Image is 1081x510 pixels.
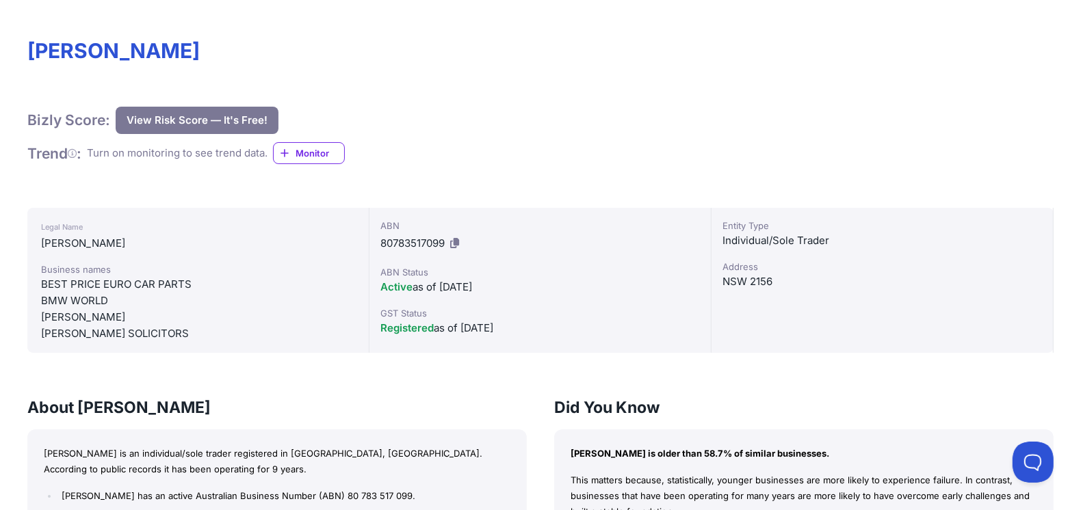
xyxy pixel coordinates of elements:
div: ABN Status [380,265,700,279]
div: GST Status [380,306,700,320]
div: [PERSON_NAME] [41,309,355,325]
a: Monitor [273,142,345,164]
div: BMW WORLD [41,293,355,309]
h1: Trend : [27,144,81,163]
h3: About [PERSON_NAME] [27,397,527,418]
span: 80783517099 [380,237,445,250]
div: [PERSON_NAME] SOLICITORS [41,325,355,342]
div: as of [DATE] [380,279,700,295]
div: as of [DATE] [380,320,700,336]
h1: Bizly Score: [27,111,110,129]
div: BEST PRICE EURO CAR PARTS [41,276,355,293]
div: Legal Name [41,219,355,235]
div: ABN [380,219,700,232]
div: Individual/Sole Trader [722,232,1042,249]
p: [PERSON_NAME] is older than 58.7% of similar businesses. [571,446,1037,461]
span: Registered [380,321,434,334]
button: View Risk Score — It's Free! [116,107,278,134]
h1: [PERSON_NAME] [27,38,1054,63]
div: Turn on monitoring to see trend data. [87,146,268,161]
span: Monitor [296,146,344,160]
div: Business names [41,263,355,276]
span: Active [380,280,413,293]
li: [PERSON_NAME] has an active Australian Business Number (ABN) 80 783 517 099. [58,488,510,504]
iframe: Toggle Customer Support [1013,442,1054,483]
p: [PERSON_NAME] is an individual/sole trader registered in [GEOGRAPHIC_DATA], [GEOGRAPHIC_DATA]. Ac... [44,446,510,477]
div: Address [722,260,1042,273]
div: Entity Type [722,219,1042,232]
div: [PERSON_NAME] [41,235,355,252]
h3: Did You Know [554,397,1054,418]
div: NSW 2156 [722,273,1042,290]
